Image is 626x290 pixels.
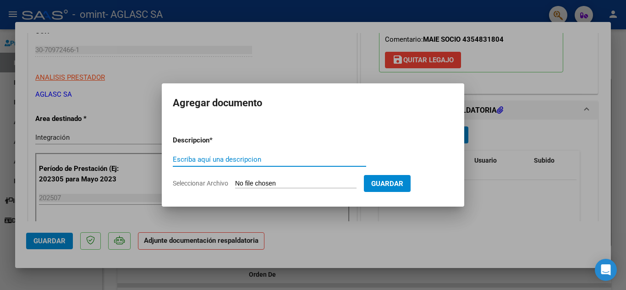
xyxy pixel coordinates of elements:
[371,180,403,188] span: Guardar
[173,94,453,112] h2: Agregar documento
[364,175,411,192] button: Guardar
[595,259,617,281] div: Open Intercom Messenger
[173,180,228,187] span: Seleccionar Archivo
[173,135,257,146] p: Descripcion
